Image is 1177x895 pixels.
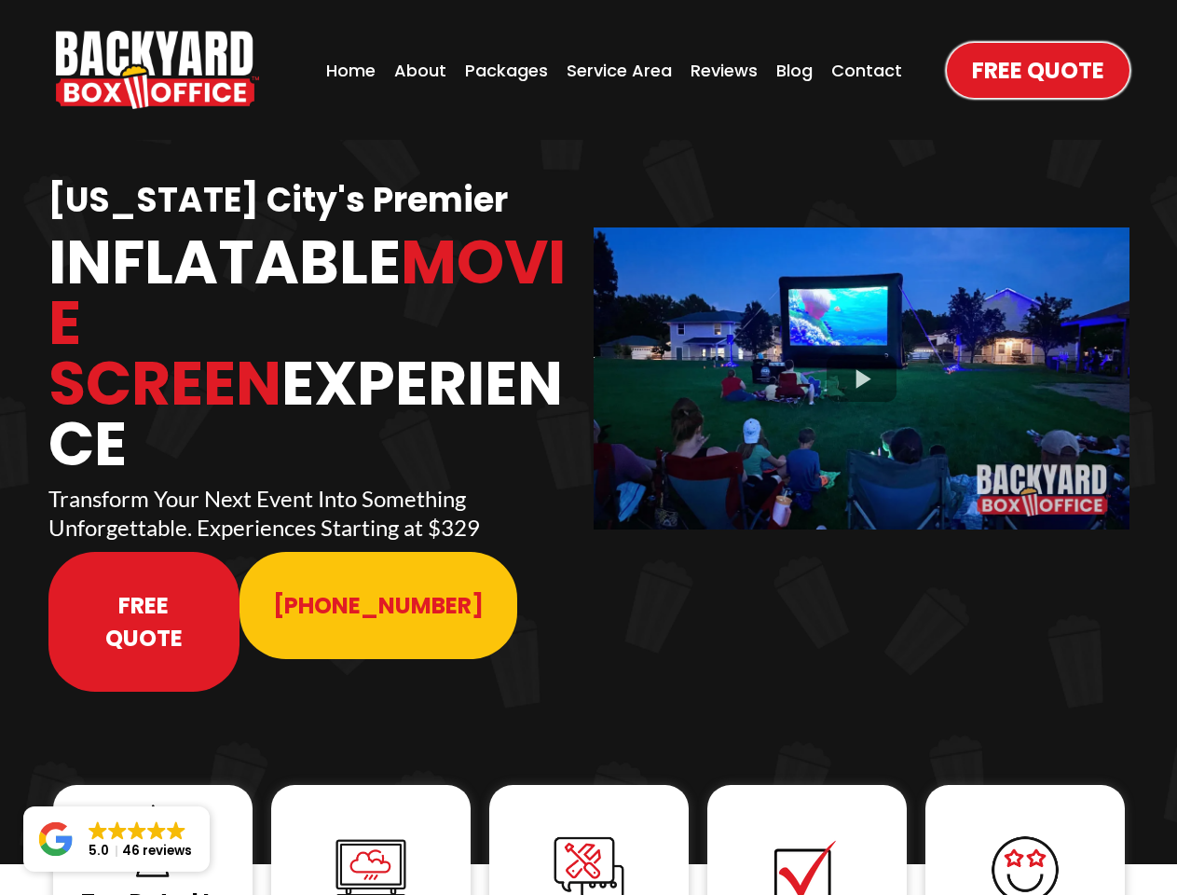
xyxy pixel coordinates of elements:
h1: Inflatable Experience [48,232,584,475]
a: Blog [771,52,818,89]
a: 913-214-1202 [240,552,517,659]
a: https://www.backyardboxoffice.com [56,31,259,109]
p: Transform Your Next Event Into Something Unforgettable. Experiences Starting at $329 [48,484,584,542]
a: About [389,52,452,89]
a: Reviews [685,52,763,89]
h1: [US_STATE] City's Premier [48,179,584,223]
span: Movie Screen [48,220,566,426]
span: Free Quote [82,589,207,654]
a: Service Area [561,52,677,89]
a: Contact [826,52,908,89]
span: Free Quote [972,54,1104,87]
a: Packages [459,52,554,89]
a: Free Quote [48,552,240,692]
a: Home [321,52,381,89]
span: [PHONE_NUMBER] [273,589,484,622]
a: Free Quote [947,43,1129,98]
img: Backyard Box Office [56,31,259,109]
a: Close GoogleGoogleGoogleGoogleGoogle 5.046 reviews [23,806,210,872]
